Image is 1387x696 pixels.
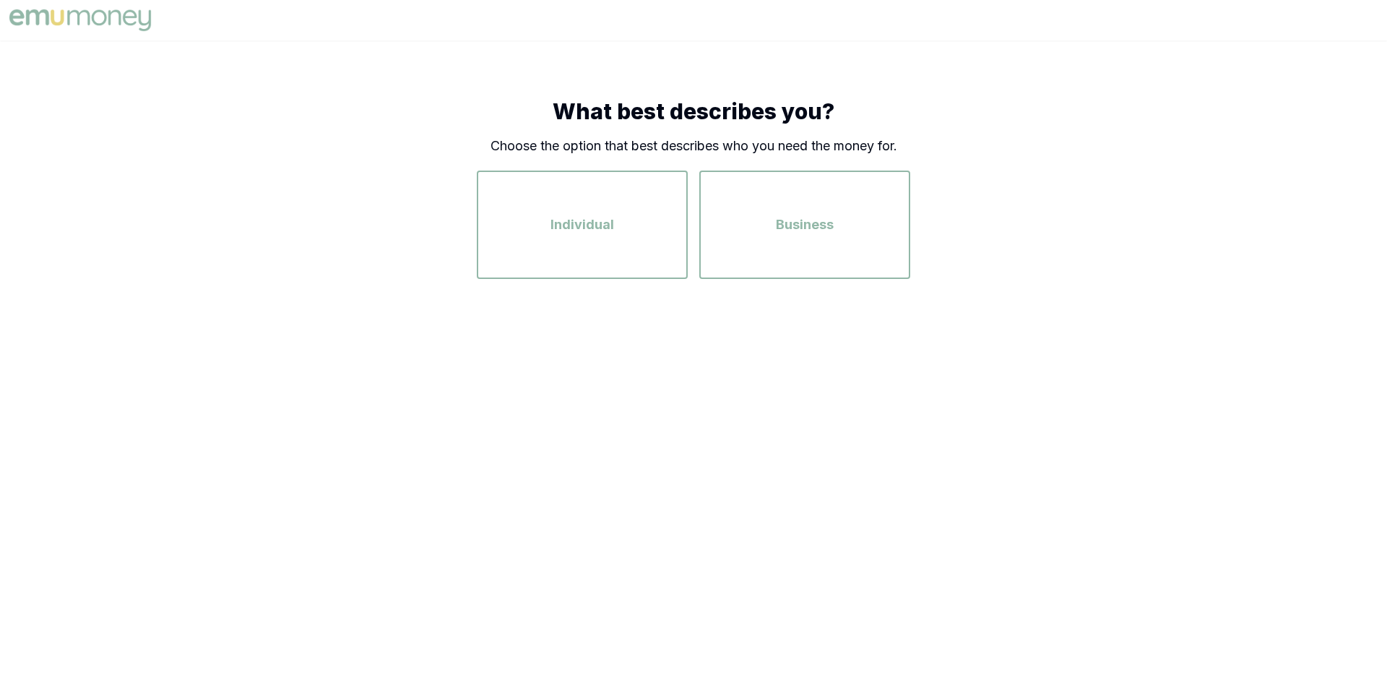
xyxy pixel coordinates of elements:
img: Emu Money Test [6,6,155,35]
p: Choose the option that best describes who you need the money for. [477,136,910,156]
h1: What best describes you? [477,98,910,124]
a: Individual [477,218,688,232]
button: Business [699,171,910,279]
a: Business [699,218,910,232]
button: Individual [477,171,688,279]
span: Business [776,215,834,235]
span: Individual [550,215,614,235]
